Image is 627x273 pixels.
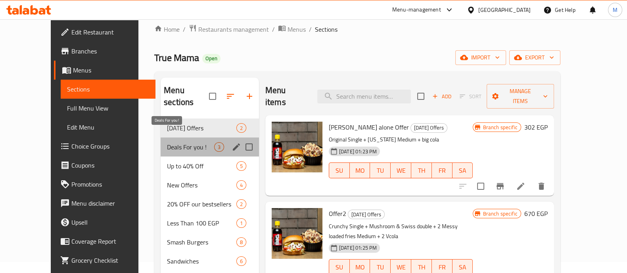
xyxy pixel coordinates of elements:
[432,162,453,178] button: FR
[237,220,246,227] span: 1
[373,165,387,176] span: TU
[329,135,473,145] p: Original Single + [US_STATE] Medium + big cola
[472,178,489,195] span: Select to update
[455,50,506,65] button: import
[236,180,246,190] div: items
[236,161,246,171] div: items
[167,199,236,209] span: 20% OFF our bestsellers
[237,239,246,246] span: 8
[54,23,155,42] a: Edit Restaurant
[329,221,473,241] p: Crunchy Single + Mushroom & Swiss double + 2 Messy loaded fries Medium + 2 Vcola
[237,200,246,208] span: 2
[61,118,155,137] a: Edit Menu
[479,210,520,218] span: Branch specific
[71,199,149,208] span: Menu disclaimer
[54,232,155,251] a: Coverage Report
[167,256,236,266] div: Sandwiches
[456,262,470,273] span: SA
[491,177,510,196] button: Branch-specific-item
[332,262,347,273] span: SU
[613,6,617,14] span: M
[54,61,155,80] a: Menus
[412,88,429,105] span: Select section
[329,208,346,220] span: Offer2
[71,46,149,56] span: Branches
[411,123,447,132] span: [DATE] Offers
[54,175,155,194] a: Promotions
[431,92,453,101] span: Add
[230,141,242,153] button: edit
[167,161,236,171] span: Up to 40% Off
[161,157,259,176] div: Up to 40% Off5
[71,27,149,37] span: Edit Restaurant
[54,42,155,61] a: Branches
[332,165,347,176] span: SU
[516,53,554,63] span: export
[411,162,432,178] button: TH
[73,65,149,75] span: Menus
[71,218,149,227] span: Upsell
[54,213,155,232] a: Upsell
[272,122,322,172] img: Patty alone Offer
[54,156,155,175] a: Coupons
[509,50,560,65] button: export
[67,122,149,132] span: Edit Menu
[161,233,259,252] div: Smash Burgers8
[414,262,429,273] span: TH
[67,84,149,94] span: Sections
[54,194,155,213] a: Menu disclaimer
[237,162,246,170] span: 5
[516,181,525,191] a: Edit menu item
[167,237,236,247] span: Smash Burgers
[161,195,259,214] div: 20% OFF our bestsellers2
[524,208,548,219] h6: 670 EGP
[161,118,259,137] div: [DATE] Offers2
[167,180,236,190] div: New Offers
[236,123,246,133] div: items
[391,162,411,178] button: WE
[161,137,259,157] div: Deals For you !3edit
[348,210,385,219] div: Ramadan Offers
[236,199,246,209] div: items
[453,162,473,178] button: SA
[237,258,246,265] span: 6
[414,165,429,176] span: TH
[392,5,441,15] div: Menu-management
[487,84,554,109] button: Manage items
[394,262,408,273] span: WE
[336,244,380,252] span: [DATE] 01:25 PM
[315,25,337,34] span: Sections
[456,165,470,176] span: SA
[202,54,221,63] div: Open
[237,124,246,132] span: 2
[236,256,246,266] div: items
[167,123,236,133] span: [DATE] Offers
[309,25,312,34] li: /
[189,24,269,34] a: Restaurants management
[370,162,391,178] button: TU
[410,123,447,133] div: Ramadan Offers
[154,24,560,34] nav: breadcrumb
[154,49,199,67] span: True Mama
[348,210,384,219] span: [DATE] Offers
[161,176,259,195] div: New Offers4
[265,84,308,108] h2: Menu items
[272,208,322,259] img: Offer2
[288,25,306,34] span: Menus
[161,214,259,233] div: Less Than 100 EGP1
[214,142,224,152] div: items
[154,25,180,34] a: Home
[336,148,380,155] span: [DATE] 01:23 PM
[479,124,520,131] span: Branch specific
[71,160,149,170] span: Coupons
[373,262,387,273] span: TU
[71,256,149,265] span: Grocery Checklist
[164,84,209,108] h2: Menu sections
[198,25,269,34] span: Restaurants management
[236,218,246,228] div: items
[67,103,149,113] span: Full Menu View
[394,165,408,176] span: WE
[161,252,259,271] div: Sandwiches6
